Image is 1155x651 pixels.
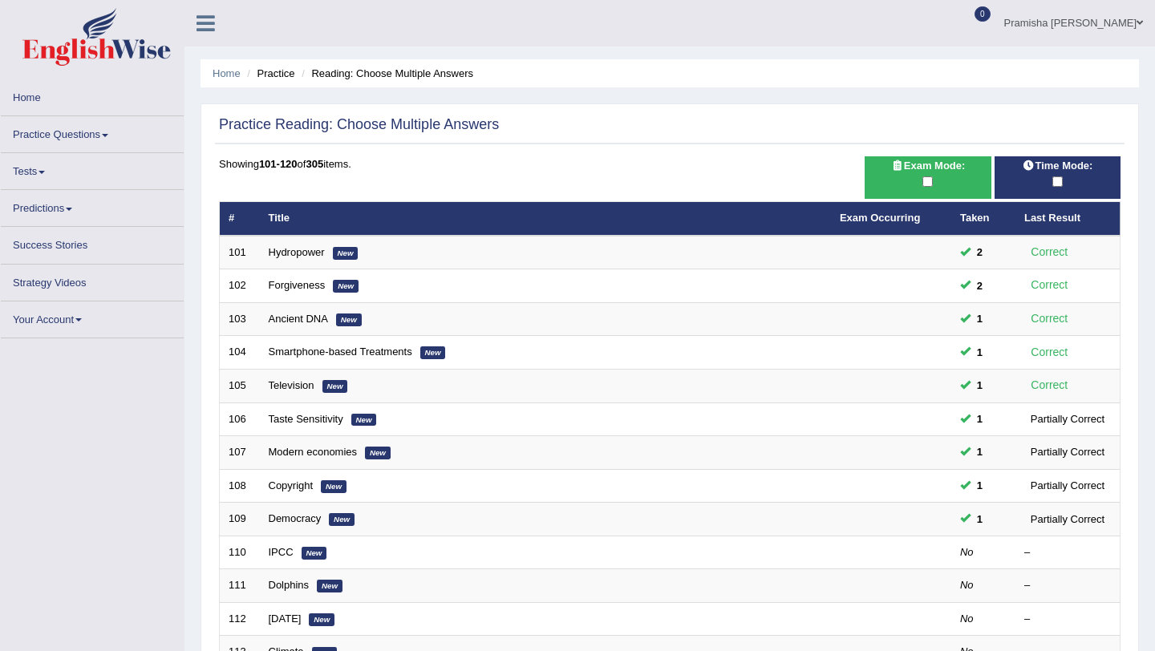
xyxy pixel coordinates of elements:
[1024,477,1111,494] div: Partially Correct
[1024,511,1111,528] div: Partially Correct
[971,511,989,528] span: You can still take this question
[213,67,241,79] a: Home
[260,202,831,236] th: Title
[269,346,412,358] a: Smartphone-based Treatments
[269,512,322,524] a: Democracy
[351,414,377,427] em: New
[885,157,971,174] span: Exam Mode:
[317,580,342,592] em: New
[321,480,346,493] em: New
[865,156,991,199] div: Show exams occurring in exams
[220,469,260,503] td: 108
[333,280,359,293] em: New
[220,436,260,470] td: 107
[1024,276,1075,294] div: Correct
[220,569,260,603] td: 111
[220,503,260,536] td: 109
[1024,545,1111,560] div: –
[269,613,302,625] a: [DATE]
[269,413,343,425] a: Taste Sensitivity
[219,117,499,133] h2: Practice Reading: Choose Multiple Answers
[960,579,974,591] em: No
[269,446,358,458] a: Modern economies
[1024,343,1075,362] div: Correct
[840,212,920,224] a: Exam Occurring
[220,336,260,370] td: 104
[220,236,260,269] td: 101
[1015,202,1121,236] th: Last Result
[1,265,184,296] a: Strategy Videos
[420,346,446,359] em: New
[306,158,323,170] b: 305
[1,153,184,184] a: Tests
[1,190,184,221] a: Predictions
[971,443,989,460] span: You can still take this question
[1,227,184,258] a: Success Stories
[259,158,298,170] b: 101-120
[1024,243,1075,261] div: Correct
[951,202,1015,236] th: Taken
[329,513,355,526] em: New
[220,202,260,236] th: #
[269,379,314,391] a: Television
[1024,376,1075,394] div: Correct
[269,479,314,491] a: Copyright
[1015,157,1099,174] span: Time Mode:
[971,410,989,427] span: You can still take this question
[220,402,260,436] td: 106
[220,602,260,636] td: 112
[1024,612,1111,627] div: –
[243,66,294,81] li: Practice
[1024,410,1111,427] div: Partially Correct
[322,380,348,393] em: New
[220,536,260,569] td: 110
[971,310,989,327] span: You can still take this question
[220,369,260,402] td: 105
[1,79,184,111] a: Home
[298,66,473,81] li: Reading: Choose Multiple Answers
[219,156,1121,172] div: Showing of items.
[333,247,359,260] em: New
[971,244,989,261] span: You can still take this question
[1024,309,1075,328] div: Correct
[971,377,989,394] span: You can still take this question
[975,6,991,22] span: 0
[960,546,974,558] em: No
[1024,578,1111,593] div: –
[1024,443,1111,460] div: Partially Correct
[971,277,989,294] span: You can still take this question
[1,301,184,333] a: Your Account
[220,269,260,303] td: 102
[269,279,326,291] a: Forgiveness
[220,302,260,336] td: 103
[269,246,325,258] a: Hydropower
[269,546,294,558] a: IPCC
[302,547,327,560] em: New
[269,313,328,325] a: Ancient DNA
[1,116,184,148] a: Practice Questions
[971,344,989,361] span: You can still take this question
[269,579,310,591] a: Dolphins
[971,477,989,494] span: You can still take this question
[336,313,362,326] em: New
[365,447,391,459] em: New
[309,613,334,626] em: New
[960,613,974,625] em: No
